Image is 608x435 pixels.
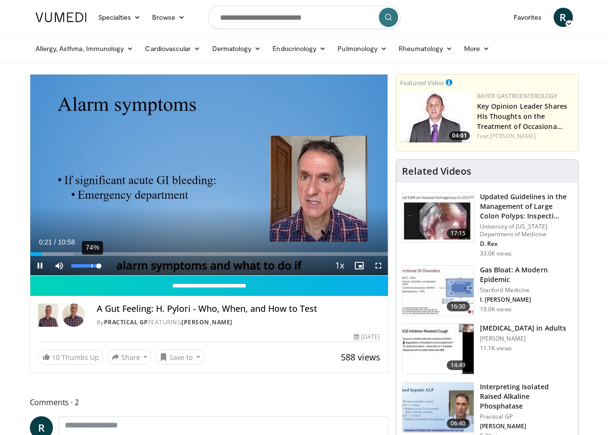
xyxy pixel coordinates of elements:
[30,256,50,275] button: Pause
[402,324,474,374] img: 11950cd4-d248-4755-8b98-ec337be04c84.150x105_q85_crop-smart_upscale.jpg
[402,323,572,374] a: 14:49 [MEDICAL_DATA] in Adults [PERSON_NAME] 11.1K views
[30,39,140,58] a: Allergy, Asthma, Immunology
[139,39,206,58] a: Cardiovascular
[62,304,85,327] img: Avatar
[477,102,568,131] a: Key Opinion Leader Shares His Thoughts on the Treatment of Occasiona…
[480,265,572,284] h3: Gas Bloat: A Modern Epidemic
[58,238,75,246] span: 10:58
[207,39,267,58] a: Dermatology
[480,240,572,248] p: D. Rex
[447,360,470,370] span: 14:49
[181,318,233,326] a: [PERSON_NAME]
[330,256,349,275] button: Playback Rate
[480,382,572,411] h3: Interpreting Isolated Raised Alkaline Phosphatase
[480,286,572,294] p: Stanford Medicine
[92,8,147,27] a: Specialties
[36,13,87,22] img: VuMedi Logo
[354,333,380,341] div: [DATE]
[449,131,470,140] span: 04:01
[402,266,474,316] img: 480ec31d-e3c1-475b-8289-0a0659db689a.150x105_q85_crop-smart_upscale.jpg
[400,78,444,87] small: Featured Video
[402,166,471,177] h4: Related Videos
[480,223,572,238] p: University of [US_STATE] Department of Medicine
[146,8,191,27] a: Browse
[155,349,205,365] button: Save to
[38,304,58,327] img: Practical GP
[107,349,152,365] button: Share
[508,8,548,27] a: Favorites
[447,229,470,238] span: 17:15
[38,350,103,365] a: 10 Thumbs Up
[490,132,536,140] a: [PERSON_NAME]
[402,383,474,433] img: 6a4ee52d-0f16-480d-a1b4-8187386ea2ed.150x105_q85_crop-smart_upscale.jpg
[477,92,558,100] a: Bayer Gastroenterology
[30,252,388,256] div: Progress Bar
[30,396,388,409] span: Comments 2
[477,132,574,141] div: Feat.
[30,75,388,276] video-js: Video Player
[480,345,512,352] p: 11.1K views
[97,318,380,327] div: By FEATURING
[458,39,495,58] a: More
[480,306,512,313] p: 19.0K views
[480,335,566,343] p: [PERSON_NAME]
[267,39,332,58] a: Endocrinology
[39,238,52,246] span: 0:21
[447,419,470,428] span: 06:40
[480,192,572,221] h3: Updated Guidelines in the Management of Large Colon Polyps: Inspecti…
[554,8,573,27] a: R
[480,422,572,430] p: [PERSON_NAME]
[369,256,388,275] button: Fullscreen
[402,265,572,316] a: 16:30 Gas Bloat: A Modern Epidemic Stanford Medicine I. [PERSON_NAME] 19.0K views
[480,296,572,304] p: I. [PERSON_NAME]
[447,302,470,311] span: 16:30
[97,304,380,314] h4: A Gut Feeling: H. Pylori - Who, When, and How to Test
[208,6,401,29] input: Search topics, interventions
[400,92,472,142] a: 04:01
[400,92,472,142] img: 9828b8df-38ad-4333-b93d-bb657251ca89.png.150x105_q85_crop-smart_upscale.png
[480,413,572,421] p: Practical GP
[50,256,69,275] button: Mute
[393,39,458,58] a: Rheumatology
[104,318,148,326] a: Practical GP
[349,256,369,275] button: Enable picture-in-picture mode
[54,238,56,246] span: /
[480,323,566,333] h3: [MEDICAL_DATA] in Adults
[341,351,380,363] span: 588 views
[402,192,572,257] a: 17:15 Updated Guidelines in the Management of Large Colon Polyps: Inspecti… University of [US_STA...
[332,39,393,58] a: Pulmonology
[71,264,99,268] div: Volume Level
[480,250,512,257] p: 33.0K views
[52,353,60,362] span: 10
[402,192,474,243] img: dfcfcb0d-b871-4e1a-9f0c-9f64970f7dd8.150x105_q85_crop-smart_upscale.jpg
